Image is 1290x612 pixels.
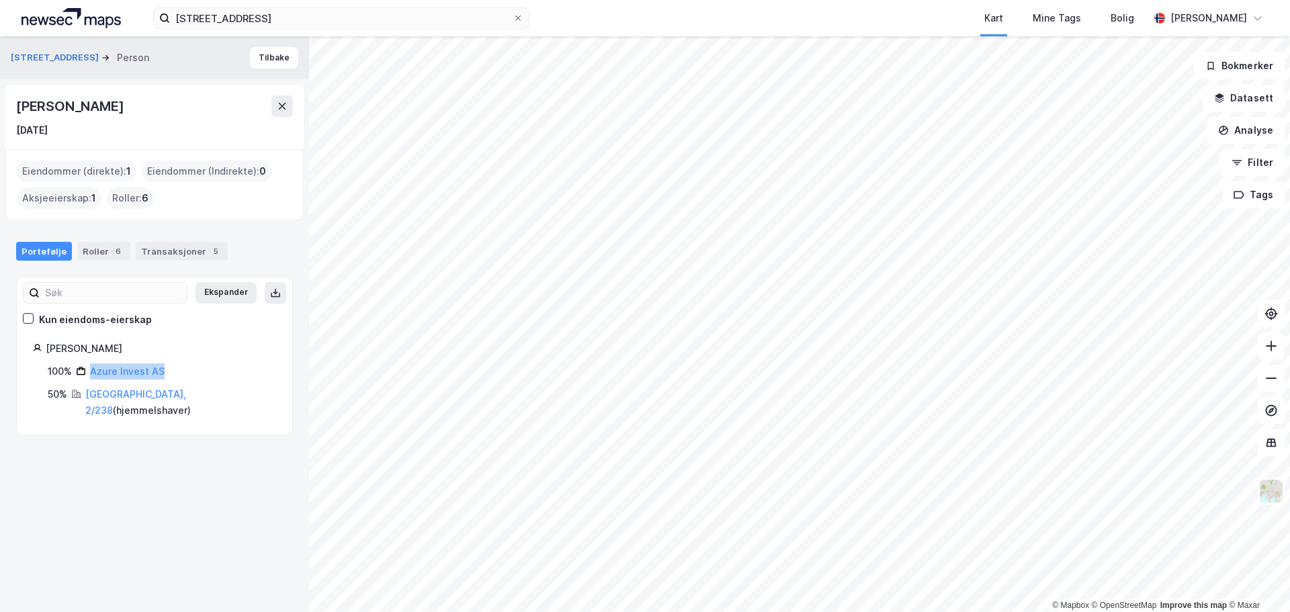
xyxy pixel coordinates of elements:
[21,8,121,28] img: logo.a4113a55bc3d86da70a041830d287a7e.svg
[1258,478,1284,504] img: Z
[1170,10,1247,26] div: [PERSON_NAME]
[85,388,186,416] a: [GEOGRAPHIC_DATA], 2/238
[1223,548,1290,612] iframe: Chat Widget
[142,190,148,206] span: 6
[107,187,154,209] div: Roller :
[1194,52,1285,79] button: Bokmerker
[90,365,165,377] a: Azure Invest AS
[16,95,126,117] div: [PERSON_NAME]
[91,190,96,206] span: 1
[17,187,101,209] div: Aksjeeierskap :
[142,161,271,182] div: Eiendommer (Indirekte) :
[1092,601,1157,610] a: OpenStreetMap
[46,341,276,357] div: [PERSON_NAME]
[40,283,187,303] input: Søk
[16,242,72,261] div: Portefølje
[11,51,101,64] button: [STREET_ADDRESS]
[126,163,131,179] span: 1
[1203,85,1285,112] button: Datasett
[117,50,149,66] div: Person
[77,242,130,261] div: Roller
[196,282,257,304] button: Ekspander
[1111,10,1134,26] div: Bolig
[39,312,152,328] div: Kun eiendoms-eierskap
[1222,181,1285,208] button: Tags
[984,10,1003,26] div: Kart
[1033,10,1081,26] div: Mine Tags
[48,386,67,402] div: 50%
[48,363,72,380] div: 100%
[250,47,298,69] button: Tilbake
[1052,601,1089,610] a: Mapbox
[259,163,266,179] span: 0
[1207,117,1285,144] button: Analyse
[85,386,276,419] div: ( hjemmelshaver )
[1220,149,1285,176] button: Filter
[17,161,136,182] div: Eiendommer (direkte) :
[1160,601,1227,610] a: Improve this map
[170,8,513,28] input: Søk på adresse, matrikkel, gårdeiere, leietakere eller personer
[136,242,228,261] div: Transaksjoner
[209,245,222,258] div: 5
[16,122,48,138] div: [DATE]
[112,245,125,258] div: 6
